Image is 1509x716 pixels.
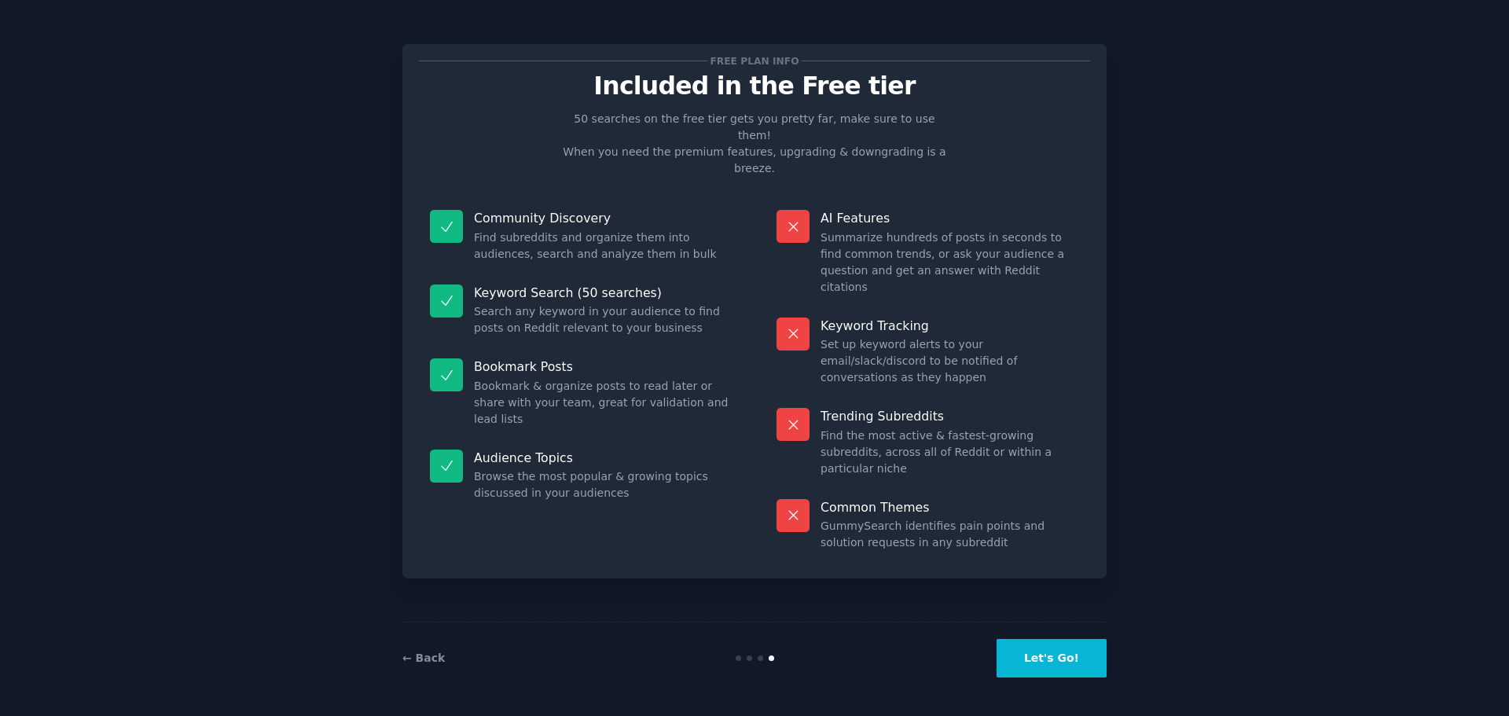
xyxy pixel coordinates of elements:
p: Trending Subreddits [821,408,1079,424]
p: Included in the Free tier [419,72,1090,100]
p: Keyword Search (50 searches) [474,285,732,301]
p: Keyword Tracking [821,318,1079,334]
p: Community Discovery [474,210,732,226]
p: Bookmark Posts [474,358,732,375]
dd: GummySearch identifies pain points and solution requests in any subreddit [821,518,1079,551]
p: AI Features [821,210,1079,226]
a: ← Back [402,652,445,664]
dd: Bookmark & organize posts to read later or share with your team, great for validation and lead lists [474,378,732,428]
p: Common Themes [821,499,1079,516]
dd: Find subreddits and organize them into audiences, search and analyze them in bulk [474,229,732,263]
dd: Search any keyword in your audience to find posts on Reddit relevant to your business [474,303,732,336]
dd: Summarize hundreds of posts in seconds to find common trends, or ask your audience a question and... [821,229,1079,296]
p: Audience Topics [474,450,732,466]
span: Free plan info [707,53,802,69]
p: 50 searches on the free tier gets you pretty far, make sure to use them! When you need the premiu... [556,111,953,177]
dd: Browse the most popular & growing topics discussed in your audiences [474,468,732,501]
dd: Find the most active & fastest-growing subreddits, across all of Reddit or within a particular niche [821,428,1079,477]
button: Let's Go! [997,639,1107,677]
dd: Set up keyword alerts to your email/slack/discord to be notified of conversations as they happen [821,336,1079,386]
